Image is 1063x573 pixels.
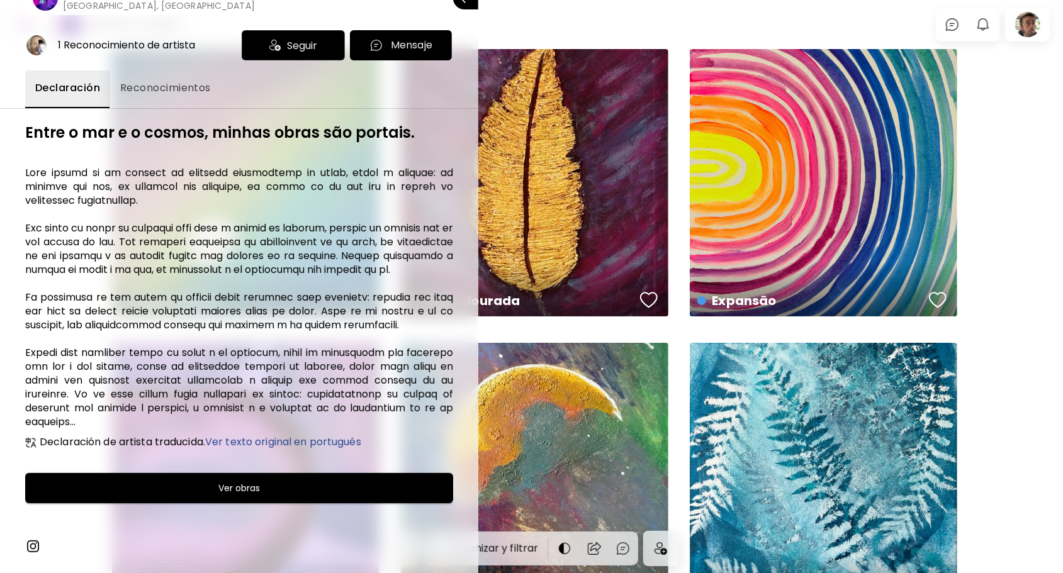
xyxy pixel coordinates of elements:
p: Mensaje [391,38,432,53]
img: chatIcon [369,38,383,52]
h6: Lore ipsumd si am consect ad elitsedd eiusmodtemp in utlab, etdol m aliquae: ad minimve qui nos, ... [25,166,453,429]
span: Declaración [35,81,100,96]
h6: Entre o mar e o cosmos, minhas obras são portais. [25,124,453,141]
button: Ver obras [25,473,453,503]
span: Reconocimientos [120,81,211,96]
img: icon [269,40,281,51]
span: Ver texto original en portugués [205,435,361,449]
h6: Declaración de artista traducida. [40,437,361,448]
h6: Ver obras [218,481,260,496]
span: Seguir [287,38,317,53]
button: chatIconMensaje [350,30,452,60]
img: instagram [25,538,40,554]
div: Seguir [242,30,345,60]
div: 1 Reconocimiento de artista [58,38,195,52]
